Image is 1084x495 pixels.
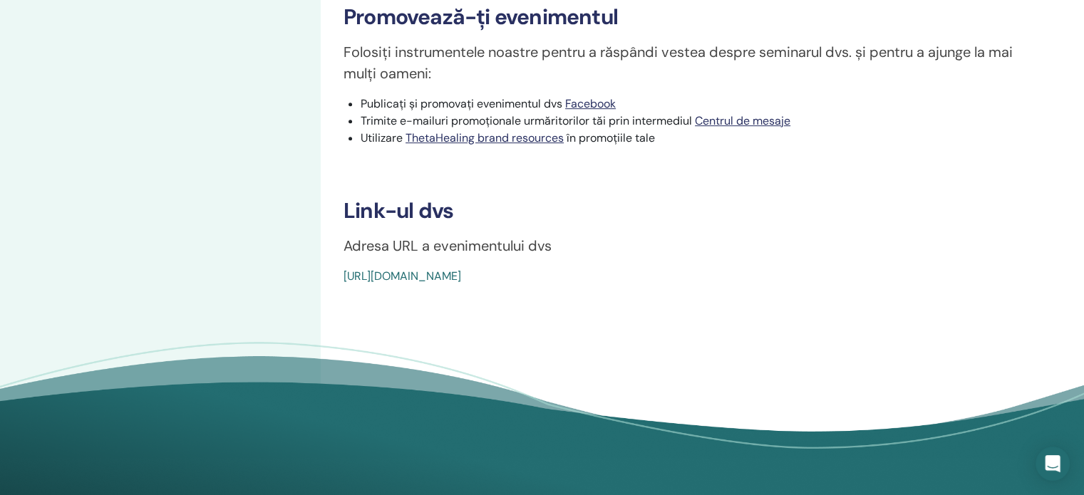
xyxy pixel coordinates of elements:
[361,95,1021,113] li: Publicați și promovați evenimentul dvs
[1036,447,1070,481] div: Open Intercom Messenger
[361,130,1021,147] li: Utilizare în promoțiile tale
[361,113,1021,130] li: Trimite e-mailuri promoționale urmăritorilor tăi prin intermediul
[565,96,616,111] a: Facebook
[344,41,1021,84] p: Folosiți instrumentele noastre pentru a răspândi vestea despre seminarul dvs. și pentru a ajunge ...
[344,269,461,283] a: [URL][DOMAIN_NAME]
[695,113,790,128] a: Centrul de mesaje
[344,235,1021,256] p: Adresa URL a evenimentului dvs
[344,4,1021,30] h3: Promovează-ți evenimentul
[344,198,1021,224] h3: Link-ul dvs
[406,130,564,145] a: ThetaHealing brand resources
